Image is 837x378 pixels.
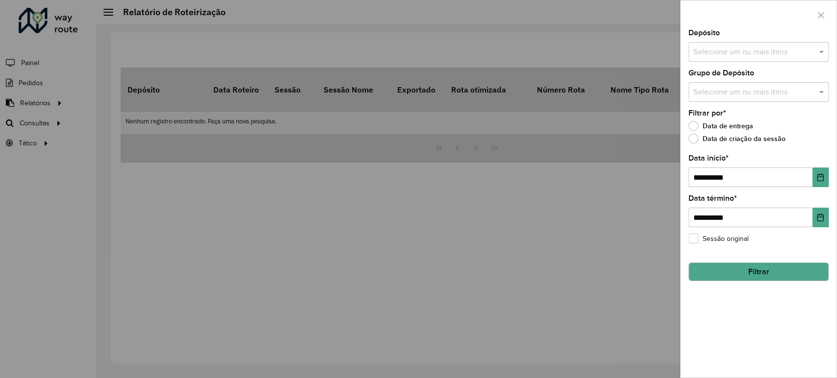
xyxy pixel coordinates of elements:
button: Choose Date [812,208,829,227]
button: Choose Date [812,167,829,187]
label: Data início [688,152,729,164]
label: Data de entrega [688,121,753,131]
label: Depósito [688,27,720,39]
button: Filtrar [688,262,829,281]
label: Filtrar por [688,107,726,119]
label: Data término [688,192,737,204]
label: Grupo de Depósito [688,67,754,79]
label: Data de criação da sessão [688,134,786,143]
label: Sessão original [688,234,749,244]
